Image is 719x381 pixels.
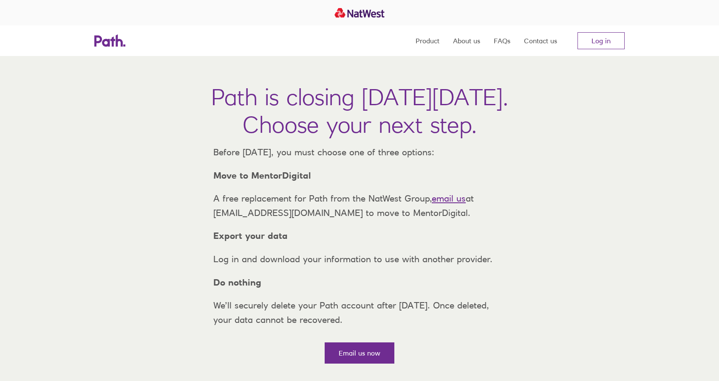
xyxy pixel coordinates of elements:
[432,193,466,204] a: email us
[213,170,311,181] strong: Move to MentorDigital
[325,342,394,364] a: Email us now
[494,25,510,56] a: FAQs
[416,25,439,56] a: Product
[524,25,557,56] a: Contact us
[207,252,512,266] p: Log in and download your information to use with another provider.
[211,83,508,138] h1: Path is closing [DATE][DATE]. Choose your next step.
[207,298,512,327] p: We’ll securely delete your Path account after [DATE]. Once deleted, your data cannot be recovered.
[207,191,512,220] p: A free replacement for Path from the NatWest Group, at [EMAIL_ADDRESS][DOMAIN_NAME] to move to Me...
[207,145,512,160] p: Before [DATE], you must choose one of three options:
[453,25,480,56] a: About us
[577,32,625,49] a: Log in
[213,277,261,288] strong: Do nothing
[213,230,288,241] strong: Export your data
